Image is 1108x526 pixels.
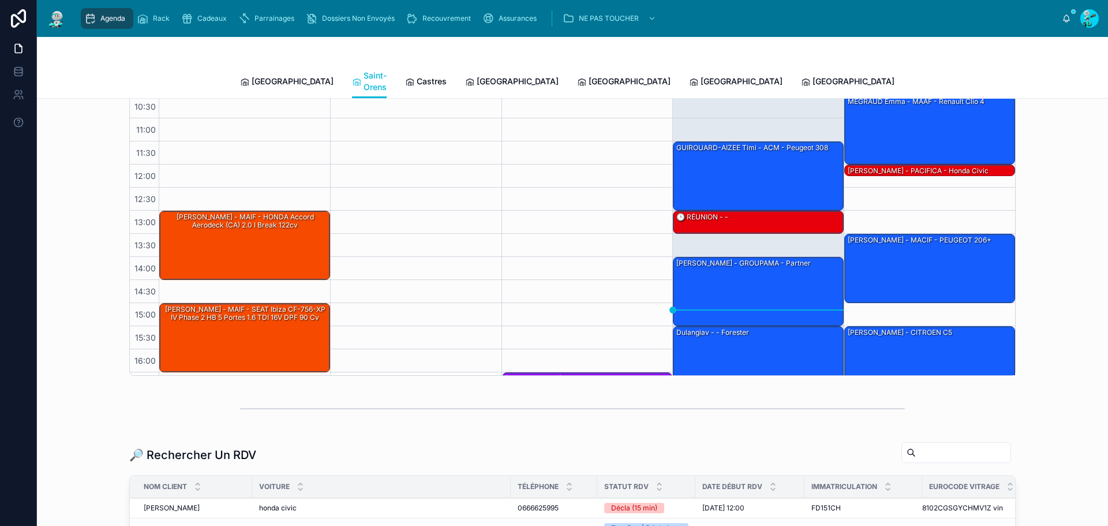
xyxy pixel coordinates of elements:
[702,482,762,491] span: Date Début RDV
[504,374,656,384] div: [PERSON_NAME] - ACM - suzuki cappuccino
[477,76,559,87] span: [GEOGRAPHIC_DATA]
[160,211,330,279] div: [PERSON_NAME] - MAIF - HONDA Accord Aerodeck (CA) 2.0 i Break 122cv
[811,482,877,491] span: Immatriculation
[240,71,334,94] a: [GEOGRAPHIC_DATA]
[46,9,67,28] img: App logo
[604,482,649,491] span: Statut RDV
[518,482,559,491] span: Téléphone
[132,217,159,227] span: 13:00
[847,166,990,176] div: [PERSON_NAME] - PACIFICA - honda civic
[352,65,387,99] a: Saint-Orens
[559,8,662,29] a: NE PAS TOUCHER
[811,503,841,513] span: FD151CH
[673,211,843,233] div: 🕒 RÉUNION - -
[302,8,403,29] a: Dossiers Non Envoyés
[259,503,297,513] span: honda civic
[922,503,1009,513] a: 8102CGSGYCHMV1Z vin
[577,71,671,94] a: [GEOGRAPHIC_DATA]
[801,71,894,94] a: [GEOGRAPHIC_DATA]
[922,503,1003,513] span: 8102CGSGYCHMV1Z vin
[133,8,178,29] a: Rack
[611,503,657,513] div: Décla (15 min)
[479,8,545,29] a: Assurances
[673,327,843,395] div: Dulangiav - - Forester
[689,71,783,94] a: [GEOGRAPHIC_DATA]
[422,14,471,23] span: Recouvrement
[132,309,159,319] span: 15:00
[589,76,671,87] span: [GEOGRAPHIC_DATA]
[259,482,290,491] span: Voiture
[132,356,159,365] span: 16:00
[132,171,159,181] span: 12:00
[702,503,798,513] a: [DATE] 12:00
[76,6,1062,31] div: scrollable content
[847,96,986,107] div: MEGRAUD Emma - MAAF - Renault clio 4
[847,235,993,245] div: [PERSON_NAME] - MACIF - PEUGEOT 206+
[252,76,334,87] span: [GEOGRAPHIC_DATA]
[322,14,395,23] span: Dossiers Non Envoyés
[702,503,744,513] span: [DATE] 12:00
[81,8,133,29] a: Agenda
[403,8,479,29] a: Recouvrement
[929,482,1000,491] span: Eurocode Vitrage
[675,143,829,153] div: GUIROUARD-AIZEE Timi - ACM - Peugeot 308
[845,234,1015,303] div: [PERSON_NAME] - MACIF - PEUGEOT 206+
[254,14,294,23] span: Parrainages
[259,503,504,513] a: honda civic
[811,503,915,513] a: FD151CH
[133,148,159,158] span: 11:30
[845,96,1015,164] div: MEGRAUD Emma - MAAF - Renault clio 4
[845,327,1015,395] div: [PERSON_NAME] - CITROEN C5
[701,76,783,87] span: [GEOGRAPHIC_DATA]
[144,503,245,513] a: [PERSON_NAME]
[465,71,559,94] a: [GEOGRAPHIC_DATA]
[100,14,125,23] span: Agenda
[235,8,302,29] a: Parrainages
[144,503,200,513] span: [PERSON_NAME]
[153,14,170,23] span: Rack
[132,263,159,273] span: 14:00
[132,240,159,250] span: 13:30
[673,142,843,210] div: GUIROUARD-AIZEE Timi - ACM - Peugeot 308
[675,212,729,222] div: 🕒 RÉUNION - -
[503,373,672,418] div: [PERSON_NAME] - ACM - suzuki cappuccino
[579,14,639,23] span: NE PAS TOUCHER
[132,333,159,342] span: 15:30
[847,327,953,338] div: [PERSON_NAME] - CITROEN C5
[813,76,894,87] span: [GEOGRAPHIC_DATA]
[673,258,843,326] div: [PERSON_NAME] - GROUPAMA - Partner
[675,327,750,338] div: Dulangiav - - Forester
[162,304,329,323] div: [PERSON_NAME] - MAIF - SEAT Ibiza CF-756-XP IV Phase 2 HB 5 Portes 1.6 TDI 16V DPF 90 cv
[160,304,330,372] div: [PERSON_NAME] - MAIF - SEAT Ibiza CF-756-XP IV Phase 2 HB 5 Portes 1.6 TDI 16V DPF 90 cv
[518,503,559,513] span: 0666625995
[845,165,1015,177] div: [PERSON_NAME] - PACIFICA - honda civic
[675,258,812,268] div: [PERSON_NAME] - GROUPAMA - Partner
[178,8,235,29] a: Cadeaux
[417,76,447,87] span: Castres
[129,447,256,463] h1: 🔎 Rechercher Un RDV
[133,125,159,135] span: 11:00
[518,503,590,513] a: 0666625995
[604,503,688,513] a: Décla (15 min)
[132,286,159,296] span: 14:30
[405,71,447,94] a: Castres
[499,14,537,23] span: Assurances
[162,212,329,231] div: [PERSON_NAME] - MAIF - HONDA Accord Aerodeck (CA) 2.0 i Break 122cv
[144,482,187,491] span: Nom Client
[132,102,159,111] span: 10:30
[132,194,159,204] span: 12:30
[364,70,387,93] span: Saint-Orens
[197,14,227,23] span: Cadeaux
